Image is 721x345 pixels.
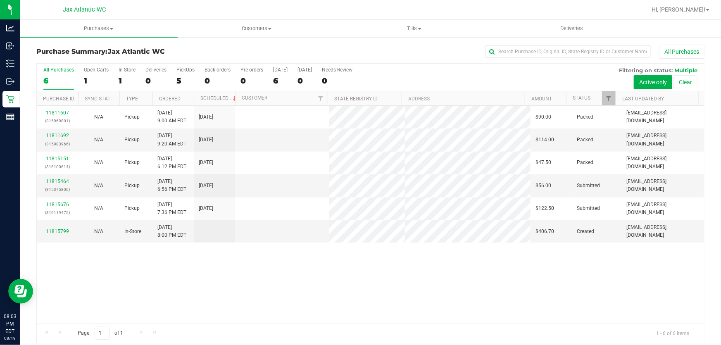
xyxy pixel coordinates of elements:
[199,182,213,190] span: [DATE]
[94,228,103,236] button: N/A
[573,95,590,101] a: Status
[42,163,73,171] p: (316100614)
[297,76,312,86] div: 0
[577,159,593,167] span: Packed
[157,109,186,125] span: [DATE] 9:00 AM EDT
[336,25,493,32] span: Tills
[176,76,195,86] div: 5
[124,113,140,121] span: Pickup
[626,109,699,125] span: [EMAIL_ADDRESS][DOMAIN_NAME]
[94,137,103,143] span: Not Applicable
[124,228,141,236] span: In-Store
[159,96,181,102] a: Ordered
[577,136,593,144] span: Packed
[94,228,103,234] span: Not Applicable
[322,67,352,73] div: Needs Review
[94,183,103,188] span: Not Applicable
[577,182,600,190] span: Submitted
[626,201,699,217] span: [EMAIL_ADDRESS][DOMAIN_NAME]
[108,48,165,55] span: Jax Atlantic WC
[674,67,697,74] span: Multiple
[240,76,263,86] div: 0
[626,132,699,148] span: [EMAIL_ADDRESS][DOMAIN_NAME]
[199,113,213,121] span: [DATE]
[43,76,74,86] div: 6
[4,313,16,335] p: 08:03 PM EDT
[124,159,140,167] span: Pickup
[334,96,378,102] a: State Registry ID
[42,117,73,125] p: (315969801)
[43,96,74,102] a: Purchase ID
[297,67,312,73] div: [DATE]
[200,95,238,101] a: Scheduled
[46,228,69,234] a: 11815799
[205,76,231,86] div: 0
[273,67,288,73] div: [DATE]
[240,67,263,73] div: Pre-orders
[673,75,697,89] button: Clear
[46,202,69,207] a: 11815676
[95,327,109,340] input: 1
[199,159,213,167] span: [DATE]
[46,110,69,116] a: 11811607
[94,159,103,167] button: N/A
[176,67,195,73] div: PickUps
[85,96,117,102] a: Sync Status
[314,91,328,105] a: Filter
[84,76,109,86] div: 1
[577,205,600,212] span: Submitted
[626,178,699,193] span: [EMAIL_ADDRESS][DOMAIN_NAME]
[622,96,664,102] a: Last Updated By
[124,182,140,190] span: Pickup
[602,91,616,105] a: Filter
[94,182,103,190] button: N/A
[634,75,672,89] button: Active only
[577,228,594,236] span: Created
[178,20,336,37] a: Customers
[145,67,167,73] div: Deliveries
[650,327,696,339] span: 1 - 6 of 6 items
[550,25,595,32] span: Deliveries
[652,6,705,13] span: Hi, [PERSON_NAME]!
[42,140,73,148] p: (315983966)
[94,136,103,144] button: N/A
[242,95,267,101] a: Customer
[157,201,186,217] span: [DATE] 7:36 PM EDT
[119,67,136,73] div: In Store
[157,132,186,148] span: [DATE] 9:20 AM EDT
[6,59,14,68] inline-svg: Inventory
[626,155,699,171] span: [EMAIL_ADDRESS][DOMAIN_NAME]
[485,45,651,58] input: Search Purchase ID, Original ID, State Registry ID or Customer Name...
[6,77,14,86] inline-svg: Outbound
[20,25,178,32] span: Purchases
[46,156,69,162] a: 11815151
[119,76,136,86] div: 1
[199,136,213,144] span: [DATE]
[94,159,103,165] span: Not Applicable
[4,335,16,341] p: 08/19
[94,205,103,211] span: Not Applicable
[619,67,673,74] span: Filtering on status:
[535,205,554,212] span: $122.50
[6,24,14,32] inline-svg: Analytics
[577,113,593,121] span: Packed
[178,25,335,32] span: Customers
[626,224,699,239] span: [EMAIL_ADDRESS][DOMAIN_NAME]
[157,178,186,193] span: [DATE] 6:56 PM EDT
[94,113,103,121] button: N/A
[535,159,551,167] span: $47.50
[322,76,352,86] div: 0
[273,76,288,86] div: 6
[402,91,525,106] th: Address
[71,327,130,340] span: Page of 1
[63,6,106,13] span: Jax Atlantic WC
[145,76,167,86] div: 0
[531,96,552,102] a: Amount
[94,205,103,212] button: N/A
[43,67,74,73] div: All Purchases
[205,67,231,73] div: Back-orders
[42,209,73,217] p: (316119475)
[124,136,140,144] span: Pickup
[20,20,178,37] a: Purchases
[124,205,140,212] span: Pickup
